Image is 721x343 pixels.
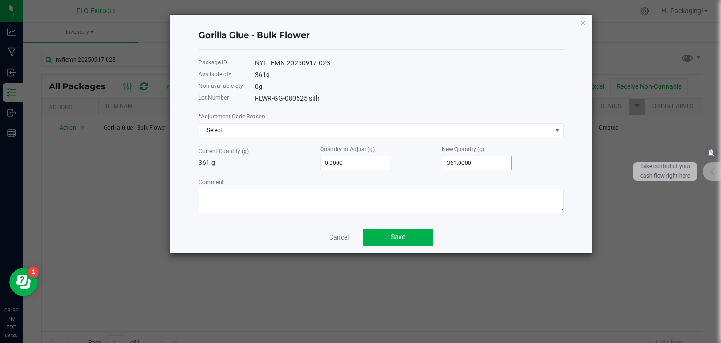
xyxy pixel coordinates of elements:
[255,94,564,103] div: FLWR-GG-080525 sith
[363,229,433,246] button: Save
[255,58,564,68] div: NYFLEMN-20250917-023
[266,71,270,78] span: g
[199,94,229,102] label: Lot Number
[255,82,564,92] div: 0
[199,158,320,168] p: 361 g
[199,124,552,137] span: Select
[255,70,564,80] div: 361
[199,178,224,187] label: Comment
[320,145,375,154] label: Quantity to Adjust (g)
[199,58,227,67] label: Package ID
[321,156,390,170] input: 0
[442,145,484,154] label: New Quantity (g)
[199,30,564,42] h4: Gorilla Glue - Bulk Flower
[391,233,405,241] span: Save
[199,82,243,90] label: Non-available qty
[259,83,262,90] span: g
[9,268,38,296] iframe: Resource center
[442,156,511,170] input: 0
[199,147,249,156] label: Current Quantity (g)
[199,70,231,78] label: Available qty
[28,266,39,278] iframe: Resource center unread badge
[329,233,349,242] a: Cancel
[199,112,265,121] label: Adjustment Code Reason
